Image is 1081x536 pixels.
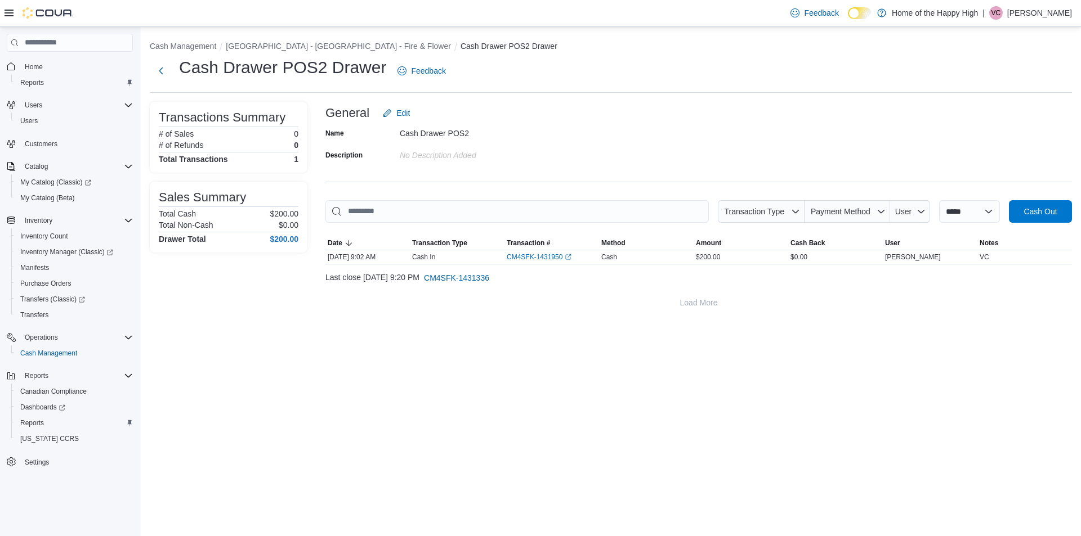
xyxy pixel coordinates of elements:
[11,399,137,415] a: Dashboards
[786,2,843,24] a: Feedback
[25,333,58,342] span: Operations
[2,136,137,152] button: Customers
[16,432,133,445] span: Washington CCRS
[16,308,53,322] a: Transfers
[895,207,912,216] span: User
[20,310,48,319] span: Transfers
[226,42,451,51] button: [GEOGRAPHIC_DATA] - [GEOGRAPHIC_DATA] - Fire & Flower
[419,267,494,289] button: CM4SFK-1431336
[16,292,133,306] span: Transfers (Classic)
[400,124,551,138] div: Cash Drawer POS2
[16,229,133,243] span: Inventory Count
[504,236,599,250] button: Transaction #
[11,113,137,129] button: Users
[270,209,298,218] p: $200.00
[696,238,721,247] span: Amount
[325,250,410,264] div: [DATE] 9:02 AM
[16,292,90,306] a: Transfers (Classic)
[16,277,76,290] a: Purchase Orders
[16,416,133,430] span: Reports
[718,200,805,223] button: Transaction Type
[20,434,79,443] span: [US_STATE] CCRS
[159,141,203,150] h6: # of Refunds
[11,260,137,276] button: Manifests
[16,385,91,398] a: Canadian Compliance
[294,141,298,150] p: 0
[159,129,194,138] h6: # of Sales
[20,456,53,469] a: Settings
[279,220,298,229] p: $0.00
[16,245,118,259] a: Inventory Manager (Classic)
[25,371,48,380] span: Reports
[325,129,344,138] label: Name
[991,6,1001,20] span: VC
[989,6,1003,20] div: Vanessa Cappis
[2,58,137,75] button: Home
[150,42,216,51] button: Cash Management
[25,101,42,110] span: Users
[25,62,43,71] span: Home
[694,236,788,250] button: Amount
[16,261,133,274] span: Manifests
[20,137,133,151] span: Customers
[601,253,617,262] span: Cash
[16,76,133,89] span: Reports
[885,253,941,262] span: [PERSON_NAME]
[424,272,489,283] span: CM4SFK-1431336
[2,213,137,228] button: Inventory
[788,236,883,250] button: Cash Back
[325,106,369,120] h3: General
[16,308,133,322] span: Transfers
[20,349,77,358] span: Cash Management
[16,114,133,128] span: Users
[11,228,137,244] button: Inventory Count
[20,232,68,241] span: Inventory Count
[11,415,137,431] button: Reports
[16,76,48,89] a: Reports
[848,7,872,19] input: Dark Mode
[980,238,998,247] span: Notes
[2,159,137,174] button: Catalog
[811,207,870,216] span: Payment Method
[2,97,137,113] button: Users
[2,330,137,345] button: Operations
[20,369,133,382] span: Reports
[411,65,445,76] span: Feedback
[159,220,213,229] h6: Total Non-Cash
[20,98,133,112] span: Users
[20,137,62,151] a: Customers
[20,116,38,125] span: Users
[16,261,53,274] a: Manifests
[2,368,137,384] button: Reports
[20,418,44,427] span: Reports
[20,331,133,344] span: Operations
[16,175,96,189] a: My Catalog (Classic)
[159,155,228,164] h4: Total Transactions
[159,209,196,218] h6: Total Cash
[325,236,410,250] button: Date
[982,6,985,20] p: |
[11,431,137,447] button: [US_STATE] CCRS
[325,200,709,223] input: This is a search bar. As you type, the results lower in the page will automatically filter.
[23,7,73,19] img: Cova
[980,253,989,262] span: VC
[11,244,137,260] a: Inventory Manager (Classic)
[20,78,44,87] span: Reports
[412,253,435,262] p: Cash In
[20,214,133,227] span: Inventory
[20,60,133,74] span: Home
[1024,206,1057,217] span: Cash Out
[16,385,133,398] span: Canadian Compliance
[159,191,246,204] h3: Sales Summary
[1007,6,1072,20] p: [PERSON_NAME]
[16,191,79,205] a: My Catalog (Beta)
[11,291,137,307] a: Transfers (Classic)
[20,247,113,256] span: Inventory Manager (Classic)
[410,236,504,250] button: Transaction Type
[507,253,571,262] a: CM4SFK-1431950External link
[11,345,137,361] button: Cash Management
[883,236,977,250] button: User
[16,229,73,243] a: Inventory Count
[16,416,48,430] a: Reports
